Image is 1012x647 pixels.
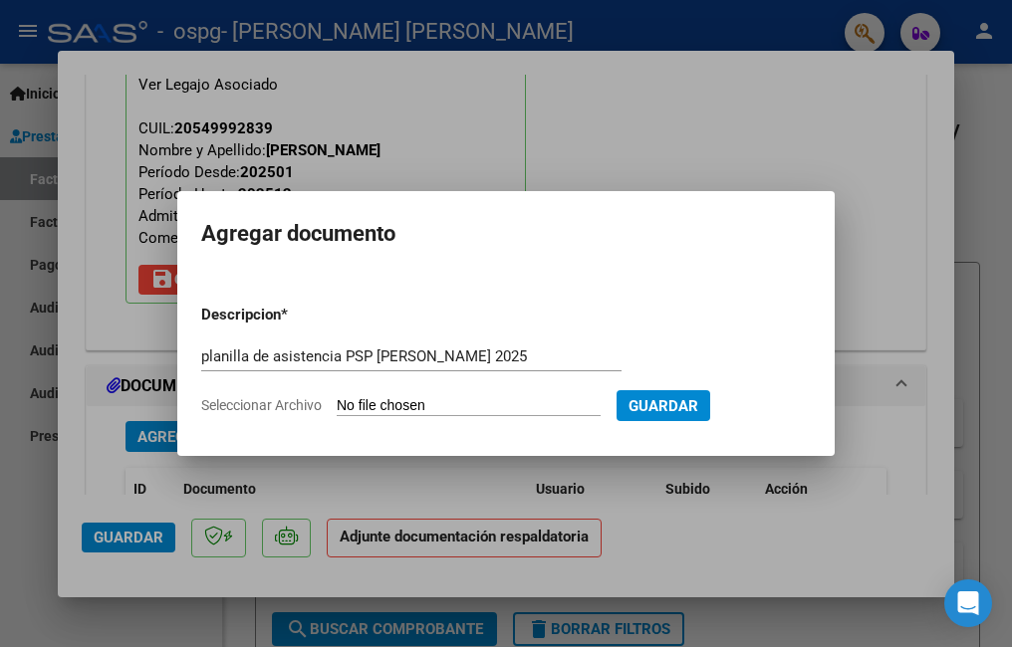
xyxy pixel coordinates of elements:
p: Descripcion [201,304,384,326]
span: Guardar [629,397,698,415]
div: Open Intercom Messenger [944,579,992,627]
h2: Agregar documento [201,215,811,253]
button: Guardar [617,390,710,421]
span: Seleccionar Archivo [201,397,322,413]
